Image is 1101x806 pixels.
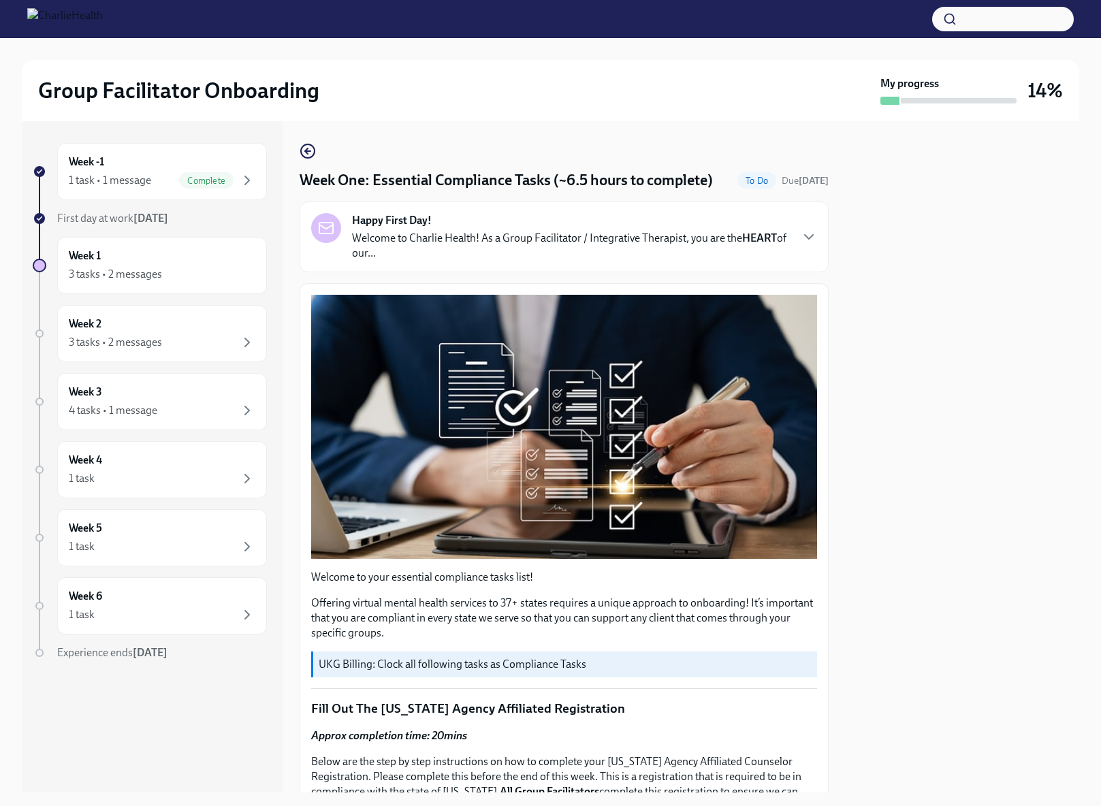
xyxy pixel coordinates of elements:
[33,509,267,566] a: Week 51 task
[69,607,95,622] div: 1 task
[27,8,103,30] img: CharlieHealth
[880,76,939,91] strong: My progress
[311,570,817,585] p: Welcome to your essential compliance tasks list!
[311,596,817,641] p: Offering virtual mental health services to 37+ states requires a unique approach to onboarding! I...
[69,155,104,170] h6: Week -1
[33,305,267,362] a: Week 23 tasks • 2 messages
[69,335,162,350] div: 3 tasks • 2 messages
[133,212,168,225] strong: [DATE]
[782,174,829,187] span: August 11th, 2025 07:00
[38,77,319,104] h2: Group Facilitator Onboarding
[69,248,101,263] h6: Week 1
[69,453,102,468] h6: Week 4
[742,231,777,244] strong: HEART
[1027,78,1063,103] h3: 14%
[33,373,267,430] a: Week 34 tasks • 1 message
[69,317,101,332] h6: Week 2
[782,175,829,187] span: Due
[69,471,95,486] div: 1 task
[352,231,790,261] p: Welcome to Charlie Health! As a Group Facilitator / Integrative Therapist, you are the of our...
[33,211,267,226] a: First day at work[DATE]
[737,176,776,186] span: To Do
[69,267,162,282] div: 3 tasks • 2 messages
[799,175,829,187] strong: [DATE]
[69,173,151,188] div: 1 task • 1 message
[352,213,432,228] strong: Happy First Day!
[33,237,267,294] a: Week 13 tasks • 2 messages
[57,212,168,225] span: First day at work
[57,646,167,659] span: Experience ends
[33,577,267,634] a: Week 61 task
[69,521,102,536] h6: Week 5
[69,385,102,400] h6: Week 3
[69,539,95,554] div: 1 task
[33,441,267,498] a: Week 41 task
[179,176,234,186] span: Complete
[33,143,267,200] a: Week -11 task • 1 messageComplete
[500,785,599,798] strong: All Group Facilitators
[311,700,817,718] p: Fill Out The [US_STATE] Agency Affiliated Registration
[311,295,817,559] button: Zoom image
[319,657,812,672] p: UKG Billing: Clock all following tasks as Compliance Tasks
[133,646,167,659] strong: [DATE]
[69,403,157,418] div: 4 tasks • 1 message
[311,729,467,742] strong: Approx completion time: 20mins
[69,589,102,604] h6: Week 6
[300,170,713,191] h4: Week One: Essential Compliance Tasks (~6.5 hours to complete)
